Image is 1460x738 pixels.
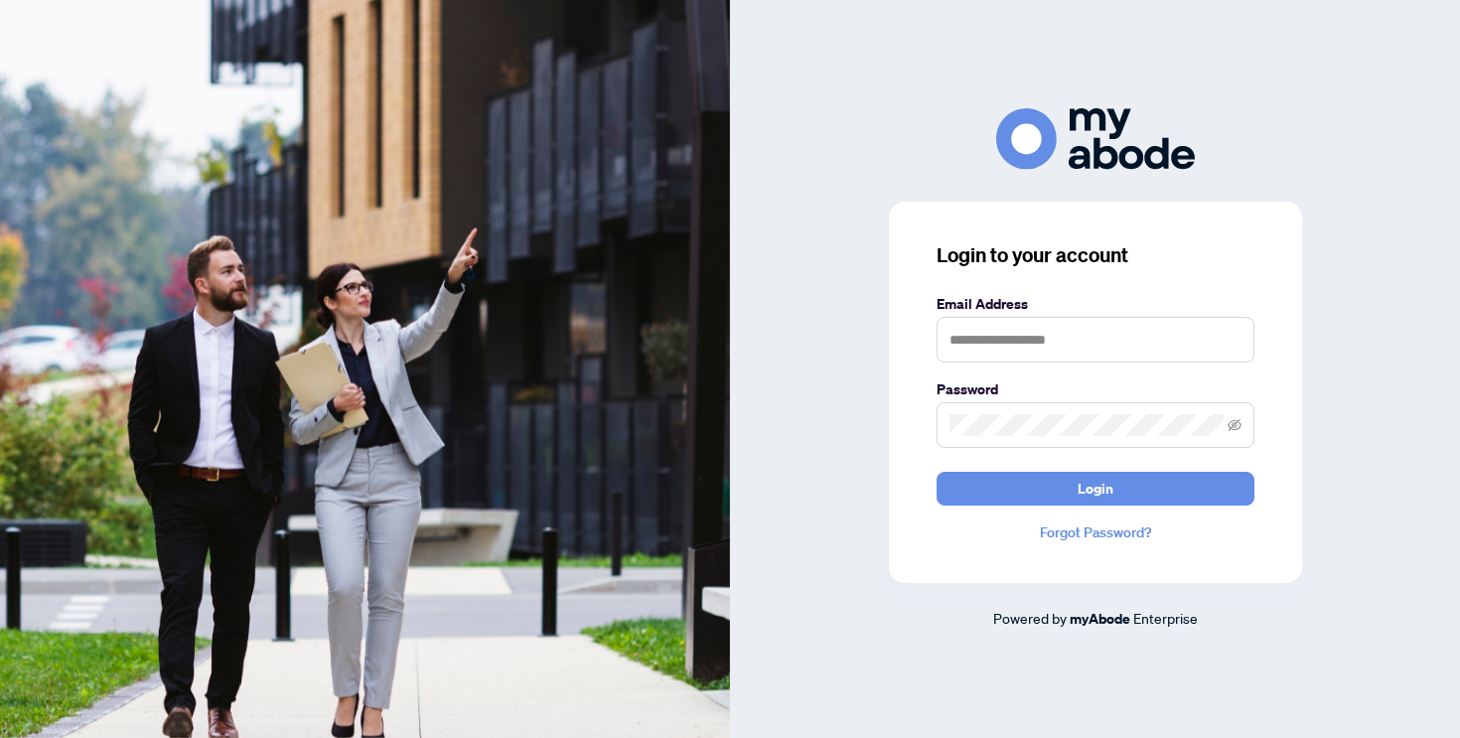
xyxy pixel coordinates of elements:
a: Forgot Password? [937,521,1254,543]
button: Login [937,472,1254,506]
img: ma-logo [996,108,1195,169]
h3: Login to your account [937,241,1254,269]
span: Login [1078,473,1113,505]
span: eye-invisible [1228,418,1241,432]
span: Enterprise [1133,609,1198,627]
a: myAbode [1070,608,1130,630]
label: Password [937,378,1254,400]
span: Powered by [993,609,1067,627]
label: Email Address [937,293,1254,315]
